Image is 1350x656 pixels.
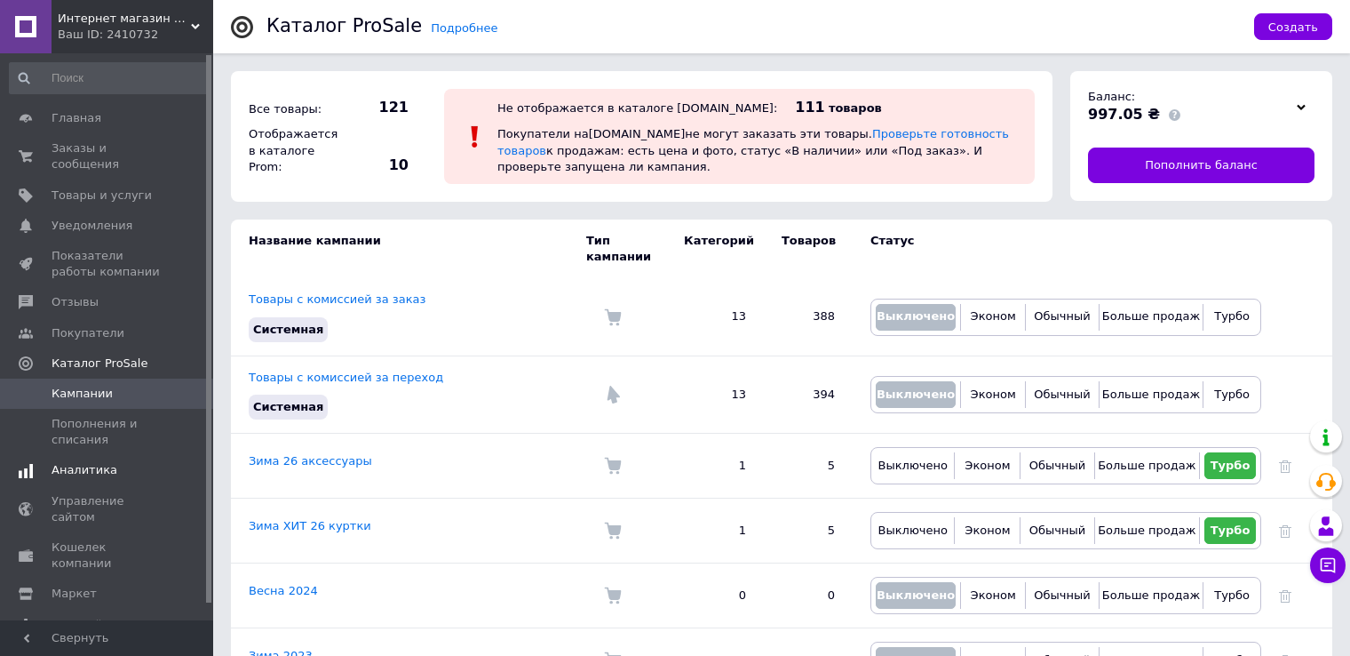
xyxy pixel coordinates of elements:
span: Выключено [877,309,955,323]
span: 121 [346,98,409,117]
button: Чат с покупателем [1310,548,1346,583]
button: Выключено [876,517,949,544]
td: 1 [666,434,764,499]
img: Комиссия за заказ [604,587,622,604]
td: 13 [666,278,764,356]
span: Баланс: [1088,90,1135,103]
button: Турбо [1208,582,1256,609]
td: 0 [666,564,764,628]
a: Подробнее [431,21,497,35]
td: Статус [853,220,1261,278]
a: Товары с комиссией за заказ [249,292,425,306]
button: Выключено [876,452,949,479]
span: Турбо [1211,524,1251,537]
button: Эконом [965,381,1020,408]
span: Эконом [971,309,1016,323]
span: Турбо [1214,388,1250,401]
span: Отзывы [52,294,99,310]
div: Отображается в каталоге Prom: [244,122,342,180]
span: Больше продаж [1102,388,1200,401]
img: :exclamation: [462,124,488,150]
span: Каталог ProSale [52,356,147,372]
button: Больше продаж [1104,381,1198,408]
span: Кампании [52,386,113,402]
div: Не отображается в каталоге [DOMAIN_NAME]: [497,101,777,115]
span: Эконом [965,459,1010,472]
span: Системная [253,400,323,413]
span: Больше продаж [1098,524,1195,537]
span: Главная [52,110,101,126]
img: Комиссия за переход [604,386,622,404]
button: Выключено [876,582,956,609]
span: Выключено [877,388,955,401]
span: Турбо [1214,588,1250,602]
span: Показатели работы компании [52,248,164,280]
a: Удалить [1279,588,1291,602]
td: 13 [666,356,764,433]
td: 5 [764,499,853,564]
a: Весна 2024 [249,584,318,597]
div: Каталог ProSale [266,17,422,36]
button: Больше продаж [1100,452,1195,479]
button: Турбо [1204,452,1256,479]
a: Проверьте готовность товаров [497,127,1009,156]
a: Удалить [1279,459,1291,472]
span: товаров [829,101,882,115]
td: 394 [764,356,853,433]
button: Турбо [1208,304,1256,331]
span: Аналитика [52,462,117,478]
input: Поиск [9,62,210,94]
a: Удалить [1279,524,1291,537]
span: Обычный [1029,524,1085,537]
span: Обычный [1034,309,1090,323]
td: 1 [666,499,764,564]
span: Выключено [878,524,948,537]
button: Турбо [1204,517,1256,544]
span: Покупатели на [DOMAIN_NAME] не могут заказать эти товары. к продажам: есть цена и фото, статус «В... [497,127,1009,172]
button: Выключено [876,304,956,331]
td: Категорий [666,220,764,278]
td: Товаров [764,220,853,278]
span: Эконом [965,524,1010,537]
span: 10 [346,156,409,175]
span: Системная [253,323,323,336]
button: Турбо [1208,381,1256,408]
span: Покупатели [52,325,124,341]
span: Выключено [878,459,948,472]
img: Комиссия за заказ [604,308,622,326]
span: Больше продаж [1098,459,1195,472]
span: Эконом [971,588,1016,602]
button: Обычный [1030,304,1093,331]
button: Эконом [965,304,1020,331]
span: Турбо [1211,459,1251,472]
span: 111 [795,99,824,116]
button: Обычный [1030,381,1093,408]
td: 5 [764,434,853,499]
td: Название кампании [231,220,586,278]
button: Обычный [1030,582,1093,609]
span: Маркет [52,586,97,602]
a: Зима 26 аксессуары [249,454,372,468]
div: Все товары: [244,97,342,122]
span: Интернет магазин Big Bob [58,11,191,27]
img: Комиссия за заказ [604,522,622,540]
button: Обычный [1025,517,1089,544]
button: Эконом [959,517,1015,544]
img: Комиссия за заказ [604,457,622,475]
a: Пополнить баланс [1088,148,1314,183]
div: Ваш ID: 2410732 [58,27,213,43]
span: Заказы и сообщения [52,140,164,172]
button: Создать [1254,13,1332,40]
span: Кошелек компании [52,540,164,572]
button: Больше продаж [1100,517,1195,544]
span: Эконом [971,388,1016,401]
span: 997.05 ₴ [1088,106,1160,123]
span: Управление сайтом [52,493,164,525]
span: Обычный [1034,588,1090,602]
span: Создать [1268,20,1318,34]
span: Пополнения и списания [52,416,164,448]
td: 388 [764,278,853,356]
button: Эконом [959,452,1015,479]
span: Обычный [1029,459,1085,472]
button: Выключено [876,381,956,408]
